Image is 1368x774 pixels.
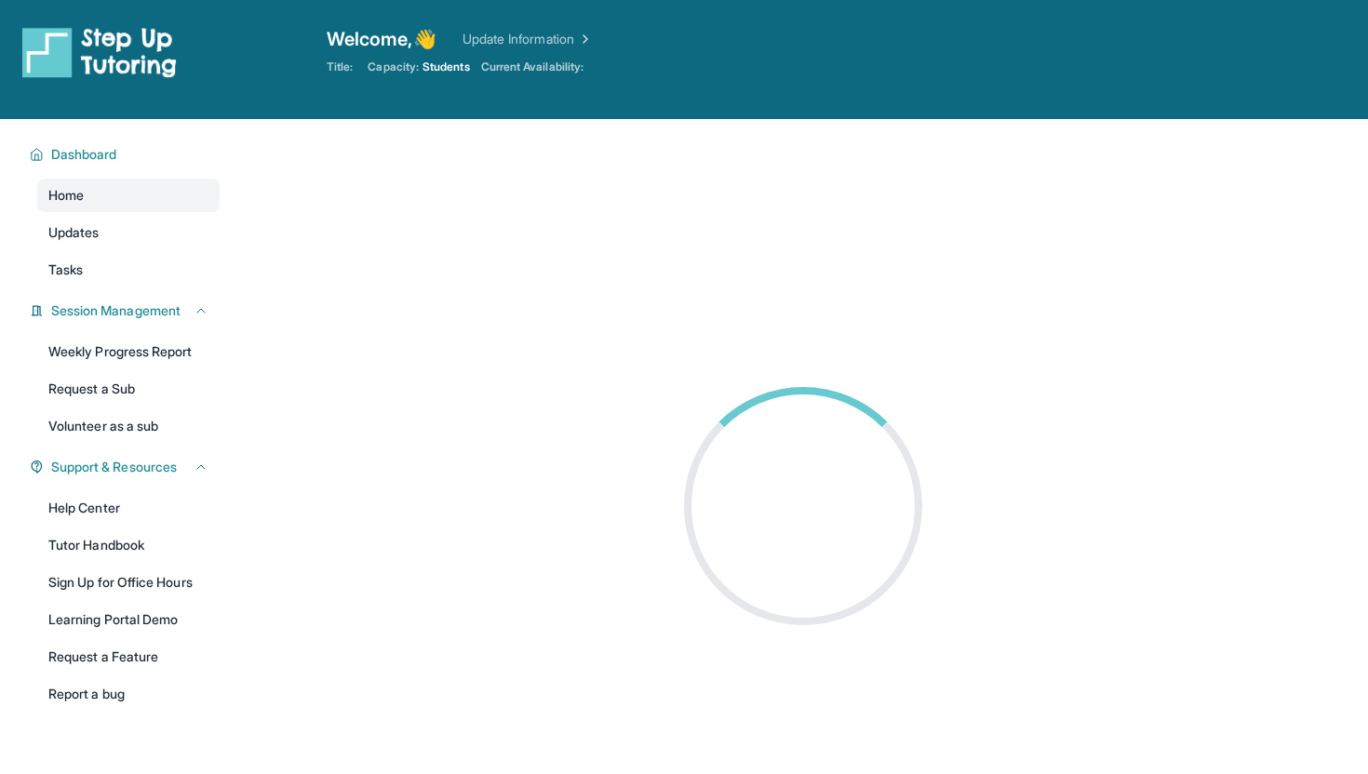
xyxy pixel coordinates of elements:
[463,30,593,48] a: Update Information
[51,458,177,476] span: Support & Resources
[22,26,177,78] img: logo
[37,640,220,674] a: Request a Feature
[44,145,208,164] button: Dashboard
[48,223,100,242] span: Updates
[48,260,83,279] span: Tasks
[481,60,583,74] span: Current Availability:
[37,253,220,287] a: Tasks
[37,491,220,525] a: Help Center
[37,372,220,406] a: Request a Sub
[37,528,220,562] a: Tutor Handbook
[37,335,220,368] a: Weekly Progress Report
[44,458,208,476] button: Support & Resources
[44,301,208,320] button: Session Management
[574,30,593,48] img: Chevron Right
[48,186,84,205] span: Home
[37,216,220,249] a: Updates
[37,677,220,711] a: Report a bug
[37,179,220,212] a: Home
[51,145,117,164] span: Dashboard
[327,26,436,52] span: Welcome, 👋
[37,566,220,599] a: Sign Up for Office Hours
[368,60,419,74] span: Capacity:
[37,409,220,443] a: Volunteer as a sub
[422,60,470,74] span: Students
[327,60,353,74] span: Title:
[37,603,220,636] a: Learning Portal Demo
[51,301,181,320] span: Session Management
